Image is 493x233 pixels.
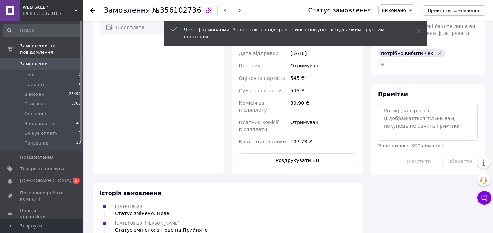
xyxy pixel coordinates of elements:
[76,140,81,146] span: 13
[239,88,282,93] span: Сума післяплати
[239,139,286,145] span: Вартість доставки
[20,154,54,160] span: Повідомлення
[79,111,81,117] span: 0
[289,72,357,84] div: 545 ₴
[104,6,150,15] span: Замовлення
[24,82,46,88] span: Прийняті
[69,91,81,97] span: 28490
[289,97,357,116] div: 30.90 ₴
[381,50,433,56] span: потрібно вибити чек
[22,4,74,10] span: WEB SKLEP
[79,72,81,78] span: 0
[90,7,95,14] div: Повернутися назад
[239,63,261,68] span: Платник
[20,178,71,184] span: [DEMOGRAPHIC_DATA]
[24,121,54,127] span: Відправлено
[289,47,357,59] div: [DATE]
[289,59,357,72] div: Отримувач
[73,178,80,184] span: 1
[289,136,357,148] div: 107.73 ₴
[20,61,49,67] span: Замовлення
[437,50,442,56] svg: Видалити мітку
[184,26,399,40] div: Чек сформований. Завантажте і відправте його покупцеві будь-яким зручним способом
[115,204,142,209] span: [DATE] 09:20
[378,24,477,43] span: Особисті нотатки, які бачите лише ви. З їх допомогою можна фільтрувати замовлення
[24,111,46,117] span: Оплачені
[239,75,285,81] span: Оціночна вартість
[239,50,279,56] span: Дата відправки
[382,8,406,13] span: Виконано
[289,116,357,136] div: Отримувач
[24,130,57,137] span: Очікує оплату
[24,140,50,146] span: Пакування
[20,208,64,220] span: Панель управління
[79,130,81,137] span: 1
[115,221,179,226] span: [DATE] 09:20, [PERSON_NAME]
[422,5,486,16] button: Прийняти замовлення
[378,143,445,148] span: Залишилося 300 символів
[239,120,279,132] span: Платник комісії післяплати
[20,166,64,172] span: Товари та послуги
[152,6,201,15] span: №356102736
[24,91,46,97] span: Виконані
[24,101,48,107] span: Скасовані
[24,72,34,78] span: Нові
[79,82,81,88] span: 4
[239,100,267,113] span: Комісія за післяплату
[477,191,491,205] button: Чат з покупцем
[378,91,408,97] span: Примітки
[3,24,82,37] input: Пошук
[22,10,83,17] div: Ваш ID: 3370107
[115,210,170,217] div: Статус змінено: Нове
[100,190,161,196] span: Історія замовлення
[20,190,64,202] span: Показники роботи компанії
[289,84,357,97] div: 545 ₴
[428,8,481,13] span: Прийняти замовлення
[76,121,81,127] span: 41
[71,101,81,107] span: 3763
[239,153,356,167] button: Роздрукувати ЕН
[20,43,83,55] span: Замовлення та повідомлення
[308,7,372,14] div: Статус замовлення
